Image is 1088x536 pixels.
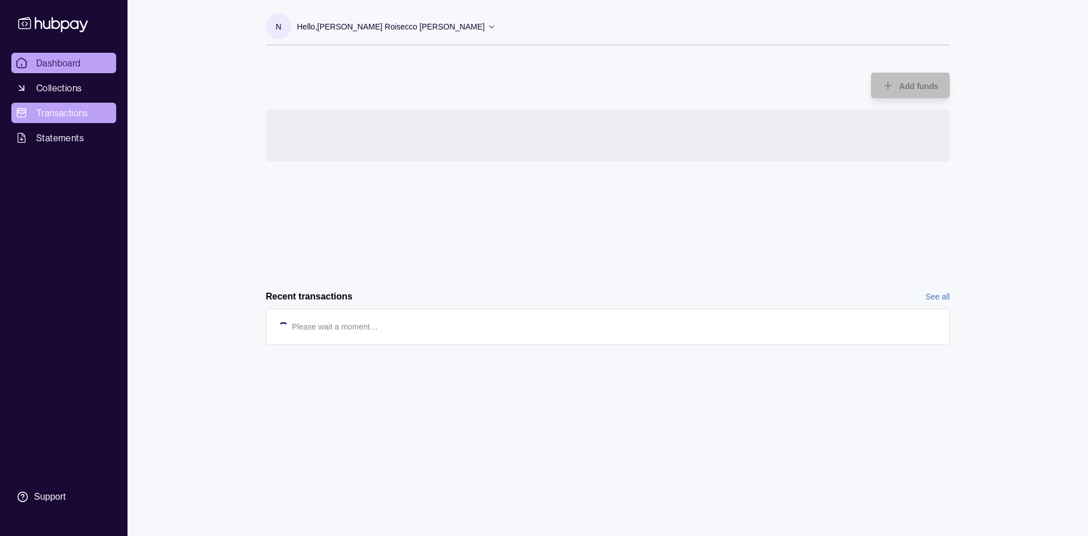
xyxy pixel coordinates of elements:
span: Transactions [36,106,88,120]
a: Transactions [11,103,116,123]
h2: Recent transactions [266,290,352,303]
span: Collections [36,81,82,95]
a: Statements [11,128,116,148]
span: Add funds [899,82,938,91]
span: Statements [36,131,84,145]
span: Dashboard [36,56,81,70]
button: Add funds [871,73,950,98]
p: Please wait a moment… [292,320,378,333]
div: Support [34,491,66,503]
a: See all [925,290,950,303]
p: N [275,20,281,33]
a: Support [11,485,116,509]
p: Hello, [PERSON_NAME] Roisecco [PERSON_NAME] [297,20,484,33]
a: Dashboard [11,53,116,73]
a: Collections [11,78,116,98]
